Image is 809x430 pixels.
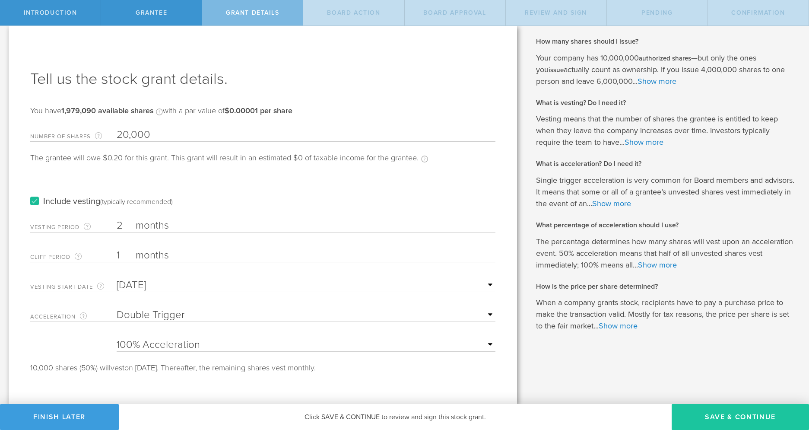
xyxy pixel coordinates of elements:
[61,106,153,115] b: 1,979,090 available shares
[30,107,292,124] div: You have
[536,220,796,230] h2: What percentage of acceleration should I use?
[30,312,117,322] label: Acceleration
[639,54,691,62] b: authorized shares
[592,199,631,208] a: Show more
[536,113,796,148] p: Vesting means that the number of shares the grantee is entitled to keep when they leave the compa...
[536,159,796,169] h2: What is acceleration? Do I need it?
[30,252,117,262] label: Cliff Period
[136,219,222,234] label: months
[536,175,796,210] p: Single trigger acceleration is very common for Board members and advisors. It means that some or ...
[672,404,809,430] button: Save & Continue
[111,363,124,373] span: vest
[327,9,380,16] span: Board Action
[136,9,167,16] span: Grantee
[117,219,495,232] input: Number of months
[536,282,796,291] h2: How is the price per share determined?
[30,154,428,171] div: The grantee will owe $0.20 for this grant. This grant will result in an estimated $0 of taxable i...
[536,37,796,46] h2: How many shares should I issue?
[30,131,117,141] label: Number of Shares
[599,321,638,331] a: Show more
[536,297,796,332] p: When a company grants stock, recipients have to pay a purchase price to make the transaction vali...
[163,106,292,115] span: with a par value of
[638,76,676,86] a: Show more
[24,9,77,16] span: Introduction
[549,66,564,74] b: issue
[641,9,673,16] span: Pending
[638,260,677,270] a: Show more
[30,282,117,292] label: Vesting Start Date
[226,9,279,16] span: Grant Details
[30,222,117,232] label: Vesting Period
[30,364,495,372] div: 10,000 shares (50%) will on [DATE]. Thereafter, the remaining shares vest monthly.
[536,236,796,271] p: The percentage determines how many shares will vest upon an acceleration event. 50% acceleration ...
[117,249,495,262] input: Number of months
[30,197,173,206] label: Include vesting
[536,98,796,108] h2: What is vesting? Do I need it?
[536,52,796,87] p: Your company has 10,000,000 —but only the ones you actually count as ownership. If you issue 4,00...
[100,197,173,206] div: (typically recommended)
[117,128,495,141] input: Required
[423,9,486,16] span: Board Approval
[117,279,495,292] input: Required
[731,9,785,16] span: Confirmation
[119,404,672,430] div: Click SAVE & CONTINUE to review and sign this stock grant.
[225,106,292,115] b: $0.00001 per share
[136,249,222,264] label: months
[625,137,663,147] a: Show more
[525,9,587,16] span: Review and Sign
[30,69,495,89] h1: Tell us the stock grant details.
